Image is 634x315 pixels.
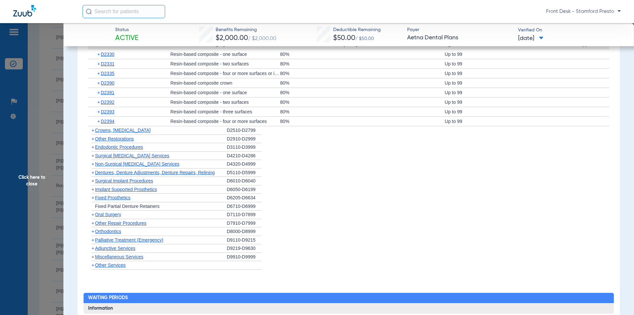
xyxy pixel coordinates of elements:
[227,135,262,143] div: D2910-D2999
[280,50,335,59] div: 80%
[101,80,114,86] span: D2390
[407,34,512,42] span: Aetna Dental Plans
[91,212,94,217] span: +
[170,117,280,126] div: Resin-based composite - four or more surfaces
[445,69,554,78] div: Up to 99
[95,246,135,251] span: Adjunctive Services
[518,27,623,34] span: Verified On
[227,143,262,152] div: D3110-D3999
[216,35,248,42] span: $2,000.00
[115,34,138,43] span: Active
[445,50,554,59] div: Up to 99
[101,99,114,105] span: D2392
[280,88,335,97] div: 80%
[227,126,262,135] div: D2510-D2799
[227,160,262,169] div: D4320-D4999
[97,78,101,88] span: +
[227,219,262,228] div: D7910-D7999
[101,71,114,76] span: D2335
[97,69,101,78] span: +
[95,178,153,183] span: Surgical Implant Procedures
[95,161,179,167] span: Non-Surgical [MEDICAL_DATA] Services
[91,178,94,183] span: +
[355,36,374,41] span: / $50.00
[445,117,554,126] div: Up to 99
[445,107,554,116] div: Up to 99
[91,229,94,234] span: +
[95,187,157,192] span: Implant Supported Prosthetics
[546,8,621,15] span: Front Desk - Stamford Presto
[97,59,101,68] span: +
[227,194,262,202] div: D6205-D6634
[227,227,262,236] div: D8000-D8999
[95,144,143,150] span: Endodontic Procedures
[227,152,262,160] div: D4210-D4286
[101,61,114,66] span: D2331
[95,254,143,259] span: Miscellaneous Services
[95,170,215,175] span: Dentures, Denture Adjustments, Denture Repairs, Relining
[280,78,335,88] div: 80%
[445,88,554,97] div: Up to 99
[91,161,94,167] span: +
[227,169,262,177] div: D5110-D5999
[227,177,262,185] div: D6010-D6040
[84,293,614,303] h2: Waiting Periods
[170,78,280,88] div: Resin-based composite crown
[333,35,355,42] span: $50.00
[86,9,92,15] img: Search Icon
[280,107,335,116] div: 80%
[445,78,554,88] div: Up to 99
[170,59,280,68] div: Resin-based composite - two surfaces
[227,236,262,245] div: D9110-D9215
[97,50,101,59] span: +
[91,128,94,133] span: +
[445,59,554,68] div: Up to 99
[170,50,280,59] div: Resin-based composite - one surface
[83,5,165,18] input: Search for patients
[280,59,335,68] div: 80%
[280,98,335,107] div: 80%
[97,117,101,126] span: +
[97,107,101,116] span: +
[101,52,114,57] span: D2330
[95,229,121,234] span: Orthodontics
[97,88,101,97] span: +
[97,98,101,107] span: +
[95,237,163,243] span: Palliative Treatment (Emergency)
[216,26,276,33] span: Benefits Remaining
[95,195,130,200] span: Fixed Prosthetics
[91,246,94,251] span: +
[601,283,634,315] iframe: Chat Widget
[84,303,614,314] h3: Information
[95,136,134,141] span: Other Restorations
[95,262,126,268] span: Other Services
[91,254,94,259] span: +
[227,185,262,194] div: D6050-D6199
[227,244,262,253] div: D9219-D9630
[170,98,280,107] div: Resin-based composite - two surfaces
[280,117,335,126] div: 80%
[518,34,544,43] span: [DATE]
[227,253,262,261] div: D9910-D9999
[170,88,280,97] div: Resin-based composite - one surface
[91,153,94,158] span: +
[227,202,262,211] div: D6710-D6999
[13,5,36,17] img: Zuub Logo
[91,136,94,141] span: +
[91,262,94,268] span: +
[115,26,138,33] span: Status
[91,195,94,200] span: +
[95,220,147,226] span: Other Repair Procedures
[280,69,335,78] div: 80%
[101,109,114,114] span: D2393
[101,119,114,124] span: D2394
[445,98,554,107] div: Up to 99
[95,212,121,217] span: Oral Surgery
[170,69,280,78] div: Resin-based composite - four or more surfaces or involving incisal angle (anterior)
[91,220,94,226] span: +
[91,170,94,175] span: +
[95,204,159,209] span: Fixed Partial Denture Retainers
[91,187,94,192] span: +
[227,211,262,219] div: D7110-D7899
